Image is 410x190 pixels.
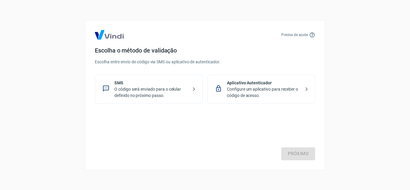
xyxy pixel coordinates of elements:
[95,75,203,104] div: SMSO código será enviado para o celular definido no próximo passo.
[281,32,308,38] p: Precisa de ajuda
[95,59,315,65] p: Escolha entre envio de código via SMS ou aplicativo de autenticador.
[95,30,124,40] img: Logo Vind
[207,75,315,104] div: Aplicativo AutenticadorConfigure um aplicativo para receber o código de acesso.
[114,86,188,99] p: O código será enviado para o celular definido no próximo passo.
[114,80,188,86] p: SMS
[95,47,315,54] h4: Escolha o método de validação
[227,86,300,99] p: Configure um aplicativo para receber o código de acesso.
[227,80,300,86] p: Aplicativo Autenticador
